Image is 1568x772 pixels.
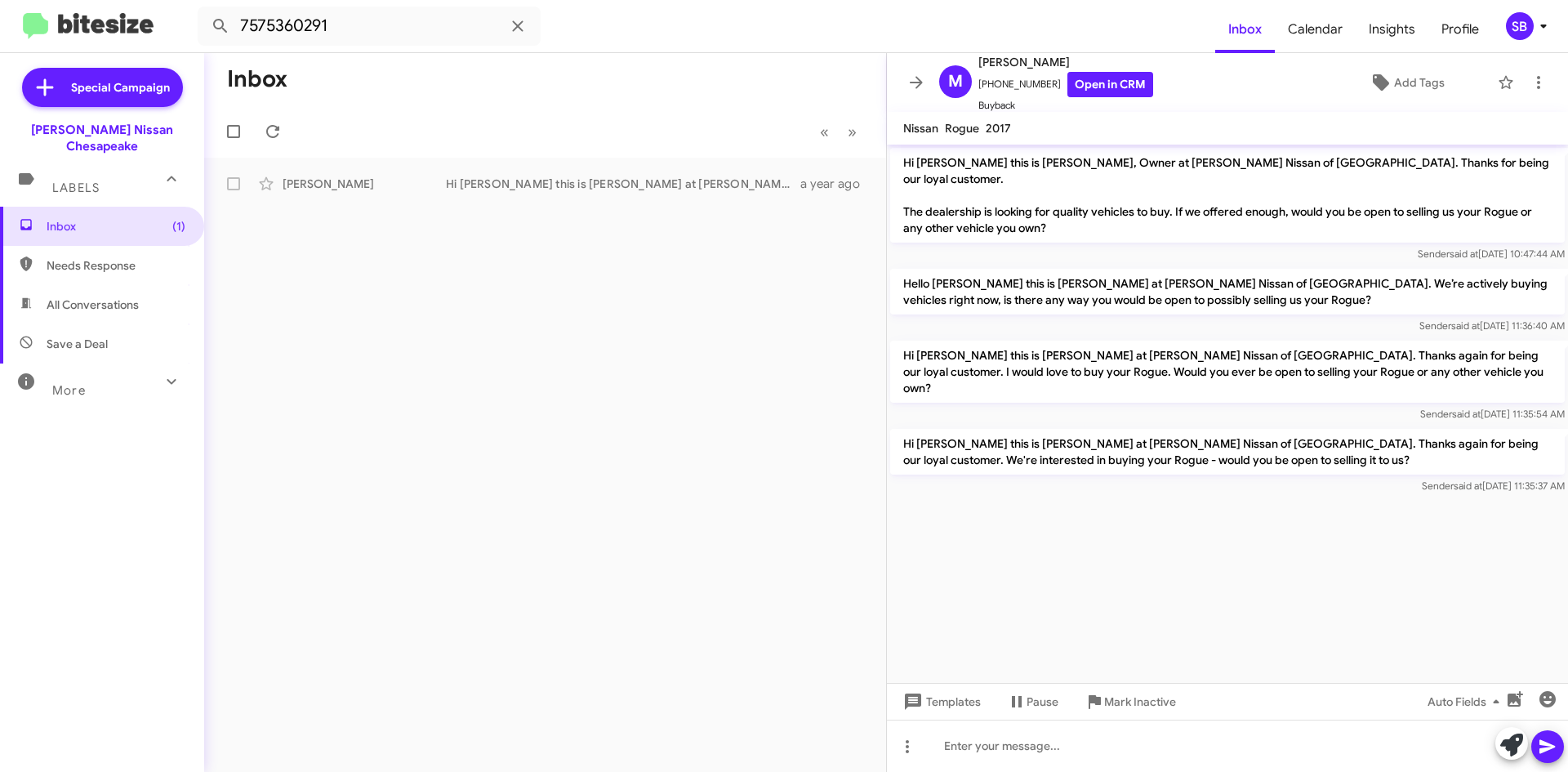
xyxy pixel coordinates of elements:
span: 2017 [986,121,1011,136]
span: [PERSON_NAME] [978,52,1153,72]
a: Insights [1356,6,1428,53]
span: Mark Inactive [1104,687,1176,716]
span: (1) [172,218,185,234]
button: Templates [887,687,994,716]
span: Sender [DATE] 11:36:40 AM [1419,319,1565,332]
a: Inbox [1215,6,1275,53]
span: M [948,69,963,95]
span: said at [1452,408,1481,420]
p: Hi [PERSON_NAME] this is [PERSON_NAME] at [PERSON_NAME] Nissan of [GEOGRAPHIC_DATA]. Thanks again... [890,341,1565,403]
a: Profile [1428,6,1492,53]
button: Next [838,115,866,149]
button: Previous [810,115,839,149]
button: Mark Inactive [1071,687,1189,716]
span: Add Tags [1394,68,1445,97]
span: Pause [1027,687,1058,716]
span: Inbox [47,218,185,234]
span: Save a Deal [47,336,108,352]
span: Nissan [903,121,938,136]
span: said at [1450,248,1478,260]
input: Search [198,7,541,46]
span: Buyback [978,97,1153,114]
span: said at [1451,319,1480,332]
span: Templates [900,687,981,716]
button: Add Tags [1322,68,1490,97]
a: Open in CRM [1067,72,1153,97]
span: said at [1454,480,1482,492]
span: Special Campaign [71,79,170,96]
button: Auto Fields [1414,687,1519,716]
span: [PHONE_NUMBER] [978,72,1153,97]
p: Hi [PERSON_NAME] this is [PERSON_NAME], Owner at [PERSON_NAME] Nissan of [GEOGRAPHIC_DATA]. Thank... [890,148,1565,243]
div: Hi [PERSON_NAME] this is [PERSON_NAME] at [PERSON_NAME] Nissan of [GEOGRAPHIC_DATA]. Thanks again... [446,176,800,192]
span: Sender [DATE] 11:35:54 AM [1420,408,1565,420]
div: SB [1506,12,1534,40]
span: All Conversations [47,297,139,313]
nav: Page navigation example [811,115,866,149]
button: SB [1492,12,1550,40]
div: a year ago [800,176,873,192]
span: Auto Fields [1428,687,1506,716]
span: Needs Response [47,257,185,274]
div: [PERSON_NAME] [283,176,446,192]
a: Special Campaign [22,68,183,107]
p: Hi [PERSON_NAME] this is [PERSON_NAME] at [PERSON_NAME] Nissan of [GEOGRAPHIC_DATA]. Thanks again... [890,429,1565,475]
span: Sender [DATE] 11:35:37 AM [1422,480,1565,492]
a: Calendar [1275,6,1356,53]
span: Sender [DATE] 10:47:44 AM [1418,248,1565,260]
h1: Inbox [227,66,287,92]
span: More [52,383,86,398]
p: Hello [PERSON_NAME] this is [PERSON_NAME] at [PERSON_NAME] Nissan of [GEOGRAPHIC_DATA]. We’re act... [890,269,1565,315]
span: » [848,122,857,142]
span: « [820,122,829,142]
span: Rogue [945,121,979,136]
button: Pause [994,687,1071,716]
span: Labels [52,181,100,195]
